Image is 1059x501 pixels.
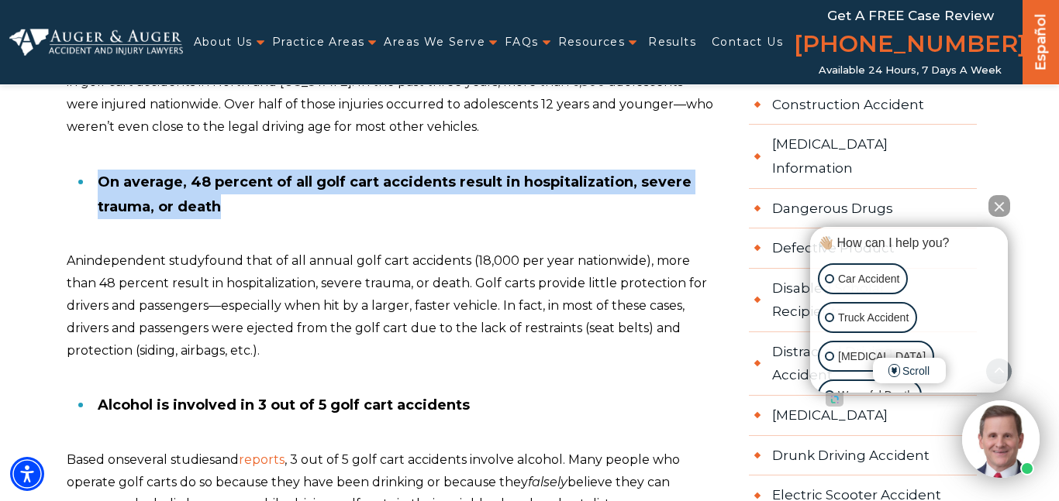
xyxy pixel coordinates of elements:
a: Construction Accident [749,85,977,125]
b: Alcohol is involved in 3 out of 5 golf cart accidents [98,396,470,413]
a: Defective Product [749,228,977,269]
span: Available 24 Hours, 7 Days a Week [819,64,1002,77]
a: [MEDICAL_DATA] [749,396,977,436]
p: Wrongful Death [838,386,913,405]
div: 👋🏼 How can I help you? [814,235,1004,252]
span: Based on [67,452,124,467]
a: Areas We Serve [384,26,485,58]
a: About Us [194,26,253,58]
a: Practice Areas [272,26,365,58]
span: found that an increasing number of children and teenagers are injured or killed each year in golf... [67,52,713,133]
a: Resources [558,26,626,58]
button: Close Intaker Chat Widget [988,195,1010,217]
a: Disabled Scholar Recipients [749,269,977,332]
img: Intaker widget Avatar [962,400,1040,478]
span: , 3 out of 5 golf cart accidents involve alcohol. Many people who operate golf carts do so becaus... [67,452,680,489]
span: found that of all annual golf cart accidents (18,000 per year nationwide), more than 48 percent r... [67,253,707,357]
span: Scroll [873,358,946,383]
a: [PHONE_NUMBER] [794,27,1026,64]
a: Drunk Driving Accident [749,436,977,476]
span: several studies [124,452,215,467]
div: Accessibility Menu [10,457,44,491]
b: On average, 48 percent of all golf cart accidents result in hospitalization, severe trauma, or death [98,173,692,215]
a: Results [648,26,696,58]
span: Get a FREE Case Review [827,8,994,23]
span: falsely [528,475,567,489]
a: Dangerous Drugs [749,189,977,229]
span: An [67,253,84,268]
p: [MEDICAL_DATA] [838,347,926,366]
img: Auger & Auger Accident and Injury Lawyers Logo [9,29,183,55]
a: [MEDICAL_DATA] Information [749,125,977,188]
a: Contact Us [712,26,783,58]
a: FAQs [505,26,539,58]
a: reports [239,452,285,467]
p: Car Accident [838,269,899,289]
a: Distracted Driving Accident [749,332,977,396]
p: Truck Accident [838,308,909,328]
span: and [215,452,239,467]
span: independent study [84,253,205,268]
a: Open intaker chat [826,393,843,407]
